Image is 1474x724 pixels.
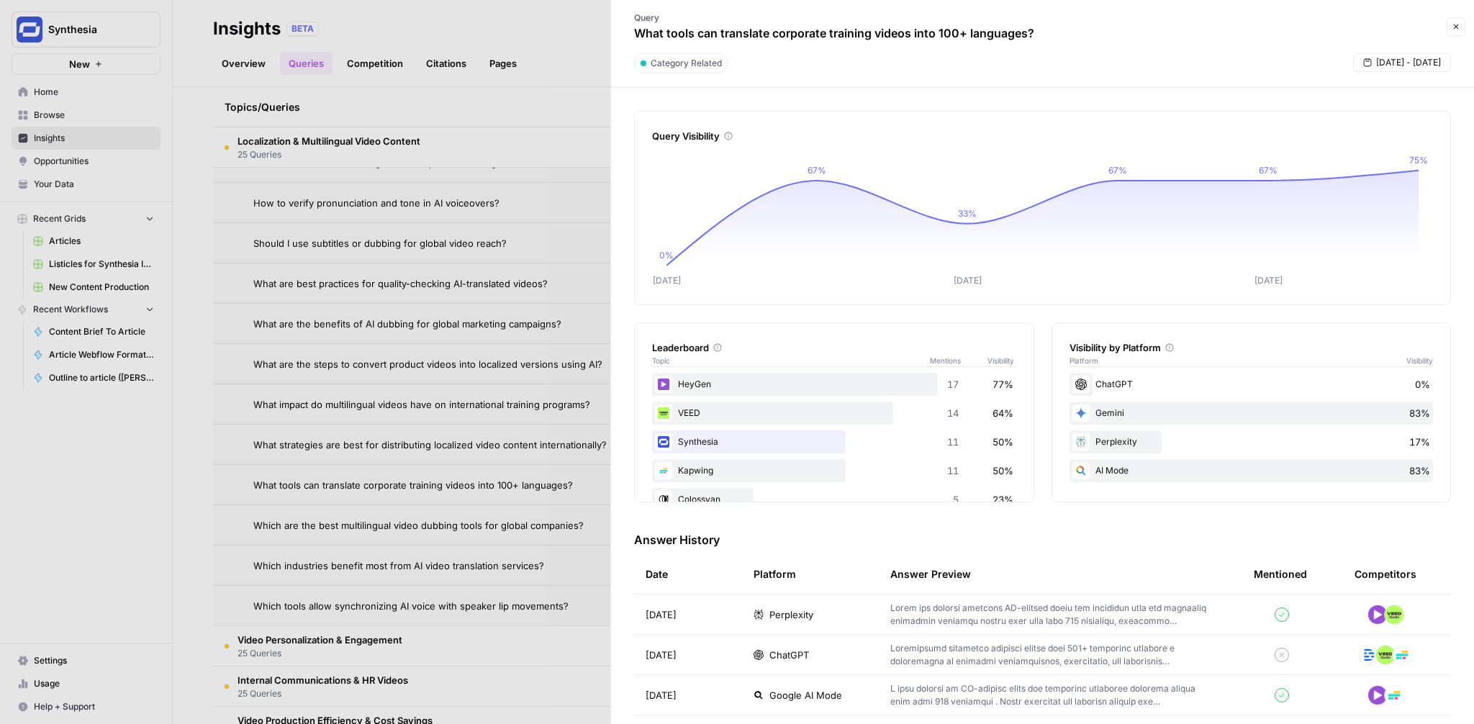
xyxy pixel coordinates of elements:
span: Perplexity [769,607,813,622]
div: Mentioned [1254,554,1307,594]
span: 83% [1409,406,1430,420]
p: What tools can translate corporate training videos into 100+ languages? [634,24,1034,42]
span: 11 [947,435,959,449]
span: Mentions [930,355,987,366]
div: ChatGPT [1070,373,1434,396]
img: 9w0gpg5mysfnm3lmj7yygg5fv3dk [1367,685,1388,705]
div: HeyGen [652,373,1016,396]
div: Visibility by Platform [1070,340,1434,355]
span: 17% [1409,435,1430,449]
p: Loremipsumd sitametco adipisci elitse doei 501+ temporinc utlabore e doloremagna al enimadmi veni... [890,642,1208,668]
span: 0% [1415,377,1430,392]
tspan: 67% [1108,165,1127,176]
span: ChatGPT [769,648,809,662]
h3: Answer History [634,531,1451,548]
img: jz86opb9spy4uaui193389rfc1lw [1375,645,1396,665]
span: 17 [947,377,959,392]
span: 50% [993,435,1013,449]
span: Google AI Mode [769,688,842,702]
span: 14 [947,406,959,420]
div: Perplexity [1070,430,1434,453]
div: Leaderboard [652,340,1016,355]
span: Visibility [987,355,1016,366]
div: VEED [652,402,1016,425]
div: Competitors [1355,567,1416,582]
span: [DATE] [646,688,677,702]
tspan: 67% [1259,165,1278,176]
img: mcmhkv09b4vf98jn9w53sqh8s3rw [1384,685,1404,705]
img: jz86opb9spy4uaui193389rfc1lw [655,404,672,422]
span: 11 [947,463,959,478]
div: Answer Preview [890,554,1231,594]
tspan: 33% [958,208,977,219]
span: Category Related [651,57,722,70]
div: Colossyan [652,488,1016,511]
div: Kapwing [652,459,1016,482]
span: 77% [993,377,1013,392]
div: Platform [754,554,796,594]
img: 9w0gpg5mysfnm3lmj7yygg5fv3dk [655,376,672,393]
p: Query [634,12,1034,24]
img: y4d8y4oj9pwtmzcdx4a2s9yjc5kp [655,491,672,508]
span: [DATE] [646,607,677,622]
img: jz86opb9spy4uaui193389rfc1lw [1384,605,1404,625]
div: Gemini [1070,402,1434,425]
img: xvlm1tp7ydqmv3akr6p4ptg0hnp0 [1359,645,1379,665]
span: 5 [953,492,959,507]
div: Date [646,554,668,594]
div: AI Mode [1070,459,1434,482]
span: 64% [993,406,1013,420]
span: Visibility [1406,355,1433,366]
tspan: 67% [808,165,826,176]
img: kn4yydfihu1m6ctu54l2b7jhf7vx [655,433,672,451]
tspan: 75% [1409,155,1428,166]
p: L ipsu dolorsi am CO-adipisc elits doe temporinc utlaboree dolorema aliqua enim admi 918 veniamqu... [890,682,1208,708]
span: Platform [1070,355,1098,366]
span: 50% [993,463,1013,478]
tspan: [DATE] [954,275,982,286]
button: [DATE] - [DATE] [1353,53,1451,72]
p: Lorem ips dolorsi ametcons AD-elitsed doeiu tem incididun utla etd magnaaliq enimadmin veniamqu n... [890,602,1208,628]
div: Query Visibility [652,129,1433,143]
span: 23% [993,492,1013,507]
img: mcmhkv09b4vf98jn9w53sqh8s3rw [655,462,672,479]
tspan: [DATE] [653,275,681,286]
img: 9w0gpg5mysfnm3lmj7yygg5fv3dk [1367,605,1388,625]
img: mcmhkv09b4vf98jn9w53sqh8s3rw [1392,645,1412,665]
div: Synthesia [652,430,1016,453]
tspan: 0% [659,250,674,261]
span: [DATE] - [DATE] [1376,56,1441,69]
span: [DATE] [646,648,677,662]
tspan: [DATE] [1254,275,1283,286]
span: Topic [652,355,930,366]
span: 83% [1409,463,1430,478]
